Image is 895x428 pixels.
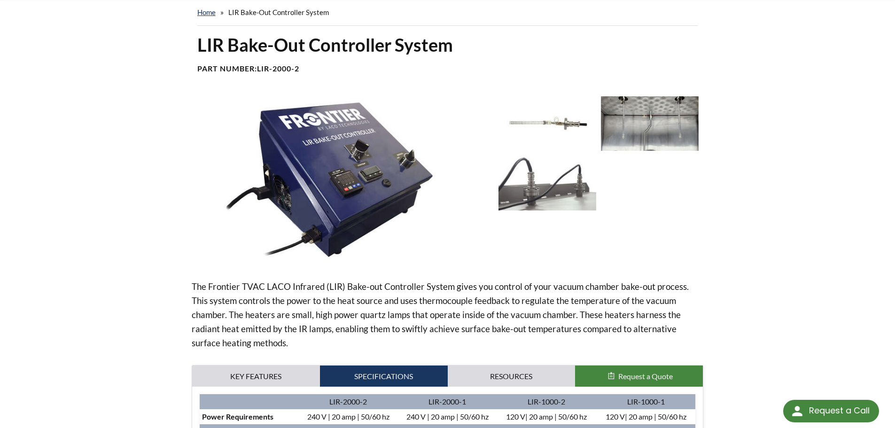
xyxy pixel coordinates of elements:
[497,394,596,409] td: LIR-1000-2
[618,372,673,381] span: Request a Quote
[398,409,497,424] td: 240 V | 20 amp | 50/60 hz
[596,394,695,409] td: LIR-1000-1
[197,8,216,16] a: home
[601,96,699,151] img: LIR Bake-Out Bulbs in chamber
[498,156,596,210] img: LIR Bake-Out External feedthroughs
[448,366,576,387] a: Resources
[299,409,398,424] td: 240 V | 20 amp | 50/60 hz
[299,394,398,409] td: LIR-2000-2
[498,96,596,151] img: LIR Bake-Out Blub
[783,400,879,422] div: Request a Call
[192,366,320,387] a: Key Features
[257,64,299,73] b: LIR-2000-2
[197,33,698,56] h1: LIR Bake-Out Controller System
[596,409,695,424] td: 120 V| 20 amp | 50/60 hz
[192,96,491,265] img: LIR Bake-Out Controller
[790,404,805,419] img: round button
[200,409,299,424] td: Power Requirements
[497,409,596,424] td: 120 V| 20 amp | 50/60 hz
[320,366,448,387] a: Specifications
[228,8,329,16] span: LIR Bake-Out Controller System
[192,280,704,350] p: The Frontier TVAC LACO Infrared (LIR) Bake-out Controller System gives you control of your vacuum...
[197,64,698,74] h4: Part Number:
[575,366,703,387] button: Request a Quote
[809,400,870,421] div: Request a Call
[398,394,497,409] td: LIR-2000-1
